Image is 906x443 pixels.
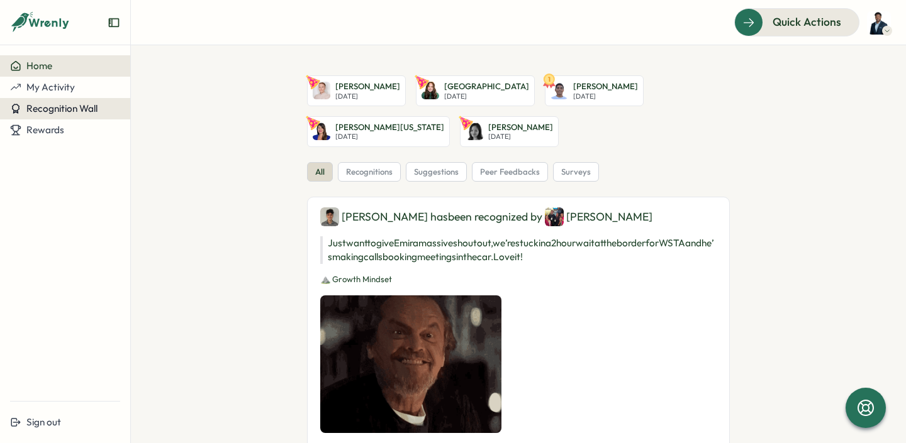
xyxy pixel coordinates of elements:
[488,122,553,133] p: [PERSON_NAME]
[320,295,501,434] img: Recognition Image
[466,123,483,140] img: Lynda Chau
[307,75,406,106] a: Kristoffer Hansen[PERSON_NAME][DATE]
[335,81,400,92] p: [PERSON_NAME]
[573,81,638,92] p: [PERSON_NAME]
[26,102,98,114] span: Recognition Wall
[551,82,568,99] img: Adrian Pidor
[545,75,644,106] a: 1Adrian Pidor[PERSON_NAME][DATE]
[773,14,841,30] span: Quick Actions
[444,81,529,92] p: [GEOGRAPHIC_DATA]
[545,207,652,226] div: [PERSON_NAME]
[480,167,540,178] span: peer feedbacks
[734,8,859,36] button: Quick Actions
[26,81,75,93] span: My Activity
[573,92,638,101] p: [DATE]
[867,11,891,35] img: Josh Bethel
[307,116,450,147] a: Monica Montana[PERSON_NAME][US_STATE][DATE]
[108,16,120,29] button: Expand sidebar
[548,75,551,84] text: 1
[444,92,529,101] p: [DATE]
[26,416,61,428] span: Sign out
[320,236,717,264] p: Just want to give Emir a massive shout out, we’re stuck in a 2 hour wait at the border for WSTA a...
[335,92,400,101] p: [DATE]
[26,60,52,72] span: Home
[320,274,717,285] p: ⛰️ Growth Mindset
[320,207,717,226] div: [PERSON_NAME] has been recognized by
[414,167,459,178] span: suggestions
[561,167,591,178] span: surveys
[313,123,330,140] img: Monica Montana
[346,167,393,178] span: recognitions
[416,75,535,106] a: Dallas[GEOGRAPHIC_DATA][DATE]
[422,82,439,99] img: Dallas
[488,133,553,141] p: [DATE]
[313,82,330,99] img: Kristoffer Hansen
[335,122,444,133] p: [PERSON_NAME][US_STATE]
[315,167,325,178] span: all
[320,207,339,226] img: Emir Nukovic
[26,124,64,136] span: Rewards
[460,116,559,147] a: Lynda Chau[PERSON_NAME][DATE]
[545,207,564,226] img: Mitch Mingay
[335,133,444,141] p: [DATE]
